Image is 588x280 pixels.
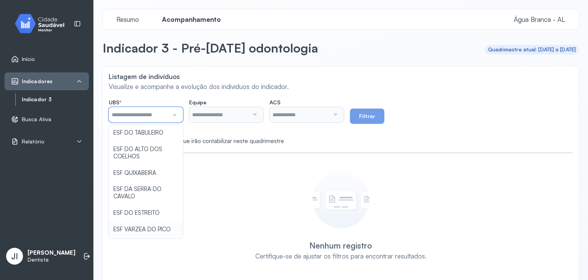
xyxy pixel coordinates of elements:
label: Exibir apenas indivíduos que irão contabilizar neste quadrimestre [118,138,284,145]
span: Início [22,56,35,63]
p: Dentista [28,257,75,263]
a: Início [11,55,82,63]
span: Relatório [22,138,44,145]
p: Visualize e acompanhe a evolução dos indivíduos do indicador. [109,82,573,91]
li: ESF QUIXABEIRA [109,165,183,181]
img: Imagem de empty state [312,171,369,228]
span: JI [11,251,18,261]
span: Resumo [112,15,144,23]
span: Busca Ativa [22,116,51,123]
li: ESF DO ALTO DOS COELHOS [109,141,183,165]
li: ESF DO ESTREITO [109,205,183,221]
li: CENTRO DE SAUDE MUNICIPAL DE [GEOGRAPHIC_DATA] [109,237,183,268]
span: UBS [109,99,121,106]
a: Indicador 3 [22,96,89,103]
span: Acompanhamento [157,15,225,23]
p: [PERSON_NAME] [28,249,75,257]
p: Indicador 3 - Pré-[DATE] odontologia [103,40,318,56]
li: ESF DO TABULEIRO [109,125,183,141]
div: Quadrimestre atual: [DATE] a [DATE] [488,46,576,53]
p: Listagem de indivíduos [109,72,573,81]
a: Resumo [109,16,147,23]
li: ESF VARZEA DO PICO [109,221,183,238]
div: Nenhum registro [309,240,372,250]
div: Certifique-se de ajustar os filtros para encontrar resultados. [255,252,426,260]
img: monitor.svg [8,12,77,35]
li: ESF DA SERRA DO CAVALO [109,181,183,205]
button: Filtrar [350,109,384,124]
span: Indicadores [22,78,52,85]
span: ACS [269,99,281,106]
span: Equipe [189,99,206,106]
a: Indicador 3 [22,95,89,104]
a: Busca Ativa [11,115,82,123]
span: Água Branca - AL [514,15,565,23]
a: Acompanhamento [154,16,229,23]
